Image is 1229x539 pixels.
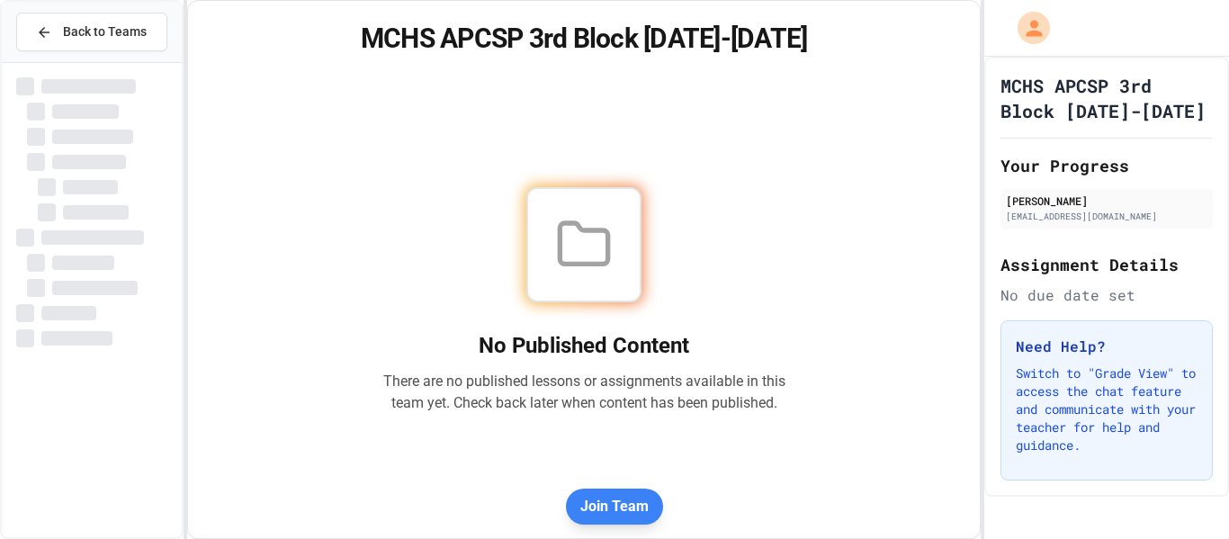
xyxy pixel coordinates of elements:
h1: MCHS APCSP 3rd Block [DATE]-[DATE] [1000,73,1213,123]
div: No due date set [1000,284,1213,306]
div: [EMAIL_ADDRESS][DOMAIN_NAME] [1006,210,1207,223]
h1: MCHS APCSP 3rd Block [DATE]-[DATE] [210,22,959,55]
p: Switch to "Grade View" to access the chat feature and communicate with your teacher for help and ... [1016,364,1198,454]
h2: No Published Content [382,331,785,360]
button: Back to Teams [16,13,167,51]
span: Back to Teams [63,22,147,41]
h2: Assignment Details [1000,252,1213,277]
div: [PERSON_NAME] [1006,193,1207,209]
p: There are no published lessons or assignments available in this team yet. Check back later when c... [382,371,785,414]
h2: Your Progress [1000,153,1213,178]
button: Join Team [566,489,663,525]
div: My Account [999,7,1054,49]
h3: Need Help? [1016,336,1198,357]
